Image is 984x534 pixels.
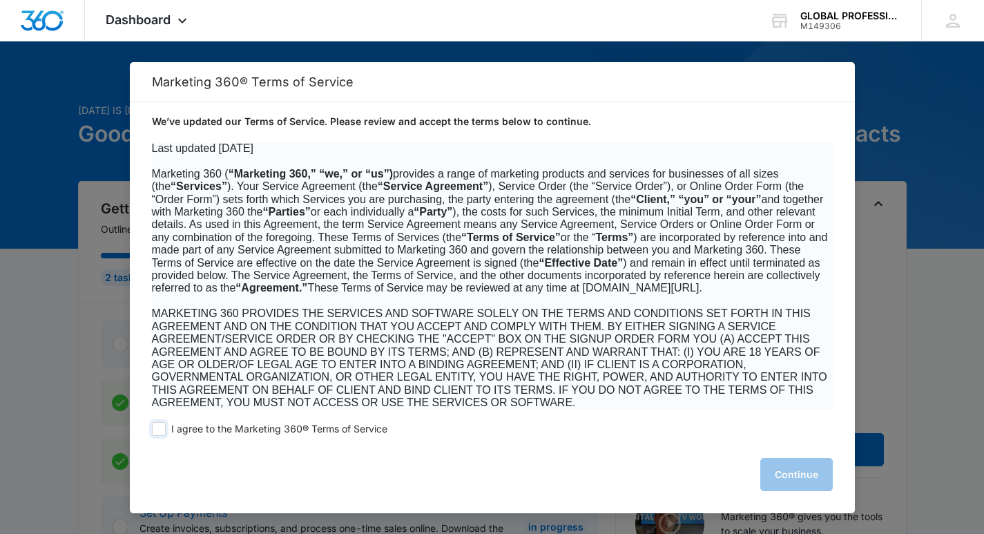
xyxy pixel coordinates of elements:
b: “Party” [414,206,452,218]
button: Continue [760,458,833,491]
b: “Marketing 360,” “we,” or “us”) [229,168,393,180]
b: “Agreement.” [235,282,307,294]
span: Dashboard [106,12,171,27]
b: “Parties” [262,206,310,218]
b: “Services” [171,180,227,192]
b: “Service Agreement” [378,180,488,192]
div: account name [800,10,901,21]
span: Last updated [DATE] [152,142,253,154]
span: Marketing 360 ( provides a range of marketing products and services for businesses of all sizes (... [152,168,828,294]
h2: Marketing 360® Terms of Service [152,75,833,89]
div: account id [800,21,901,31]
b: “Terms of Service” [461,231,561,243]
b: “Client,” “you” or “your” [630,193,761,205]
b: “Effective Date” [539,257,623,269]
b: Terms” [596,231,634,243]
span: MARKETING 360 PROVIDES THE SERVICES AND SOFTWARE SOLELY ON THE TERMS AND CONDITIONS SET FORTH IN ... [152,307,827,408]
p: We’ve updated our Terms of Service. Please review and accept the terms below to continue. [152,115,833,128]
span: I agree to the Marketing 360® Terms of Service [171,423,387,436]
